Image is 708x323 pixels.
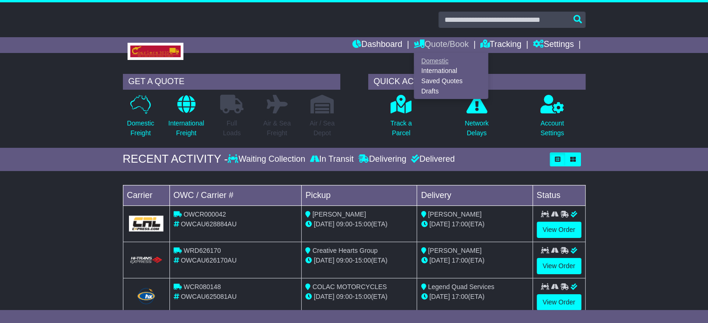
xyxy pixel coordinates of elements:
[123,152,228,166] div: RECENT ACTIVITY -
[355,257,371,264] span: 15:00
[312,283,387,290] span: COLAC MOTORCYCLES
[421,292,528,302] div: (ETA)
[390,94,412,143] a: Track aParcel
[421,256,528,265] div: (ETA)
[312,211,366,218] span: [PERSON_NAME]
[391,119,412,138] p: Track a Parcel
[129,256,164,265] img: HiTrans.png
[533,37,574,53] a: Settings
[464,94,489,143] a: NetworkDelays
[414,86,488,96] a: Drafts
[181,220,236,228] span: OWCAU628884AU
[537,294,581,310] a: View Order
[336,220,352,228] span: 09:00
[429,257,450,264] span: [DATE]
[181,293,236,300] span: OWCAU625081AU
[421,219,528,229] div: (ETA)
[336,257,352,264] span: 09:00
[465,119,488,138] p: Network Delays
[302,185,417,205] td: Pickup
[183,211,226,218] span: OWCR000042
[540,119,564,138] p: Account Settings
[417,185,533,205] td: Delivery
[429,220,450,228] span: [DATE]
[452,293,468,300] span: 17:00
[428,247,481,254] span: [PERSON_NAME]
[310,119,335,138] p: Air / Sea Depot
[452,220,468,228] span: 17:00
[123,185,169,205] td: Carrier
[181,257,236,264] span: OWCAU626170AU
[314,257,334,264] span: [DATE]
[127,94,155,143] a: DomesticFreight
[312,247,378,254] span: Creative Hearts Group
[314,293,334,300] span: [DATE]
[414,37,469,53] a: Quote/Book
[480,37,521,53] a: Tracking
[305,219,413,229] div: - (ETA)
[355,293,371,300] span: 15:00
[183,283,221,290] span: WCR080148
[537,222,581,238] a: View Order
[129,216,164,231] img: GetCarrierServiceLogo
[168,94,204,143] a: InternationalFreight
[540,94,565,143] a: AccountSettings
[428,211,481,218] span: [PERSON_NAME]
[220,119,243,138] p: Full Loads
[127,119,154,138] p: Domestic Freight
[168,119,204,138] p: International Freight
[368,74,586,90] div: QUICK ACTIONS
[305,256,413,265] div: - (ETA)
[356,154,409,165] div: Delivering
[123,74,340,90] div: GET A QUOTE
[414,66,488,76] a: International
[409,154,455,165] div: Delivered
[428,283,494,290] span: Legend Quad Services
[336,293,352,300] span: 09:00
[452,257,468,264] span: 17:00
[169,185,302,205] td: OWC / Carrier #
[183,247,221,254] span: WRD626170
[537,258,581,274] a: View Order
[136,287,156,305] img: Hunter_Express.png
[228,154,307,165] div: Waiting Collection
[263,119,290,138] p: Air & Sea Freight
[429,293,450,300] span: [DATE]
[308,154,356,165] div: In Transit
[533,185,585,205] td: Status
[414,56,488,66] a: Domestic
[355,220,371,228] span: 15:00
[314,220,334,228] span: [DATE]
[414,76,488,86] a: Saved Quotes
[352,37,402,53] a: Dashboard
[305,292,413,302] div: - (ETA)
[414,53,488,99] div: Quote/Book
